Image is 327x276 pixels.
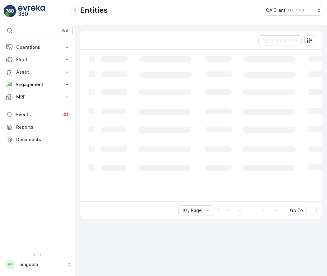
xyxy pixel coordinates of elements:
[271,37,298,44] p: Clear Filters
[16,136,70,143] p: Documents
[16,124,70,130] p: Reports
[290,207,303,214] span: Go To
[16,57,60,63] p: Fleet
[258,35,302,45] button: Clear Filters
[5,260,15,269] div: PP
[4,41,73,53] button: Operations
[4,258,73,271] button: PPpingdom
[62,28,68,33] p: ⌘B
[16,94,60,100] p: MRF
[4,133,73,146] a: Documents
[18,5,45,17] img: logo_light-DOdMpM7g.png
[266,7,286,13] p: QA Client
[16,69,60,75] p: Asset
[16,112,59,118] p: Events
[16,81,60,88] p: Engagement
[4,108,73,121] a: Events34
[19,261,64,268] p: pingdom
[4,91,73,103] button: MRF
[4,253,73,257] span: v 1.51.1
[16,44,60,50] p: Operations
[288,8,304,13] p: ( +03:00 )
[266,5,322,16] button: QA Client(+03:00)
[4,5,16,17] img: logo
[4,78,73,91] button: Engagement
[4,121,73,133] a: Reports
[64,112,69,117] p: 34
[80,5,108,15] p: Entities
[4,53,73,66] button: Fleet
[4,66,73,78] button: Asset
